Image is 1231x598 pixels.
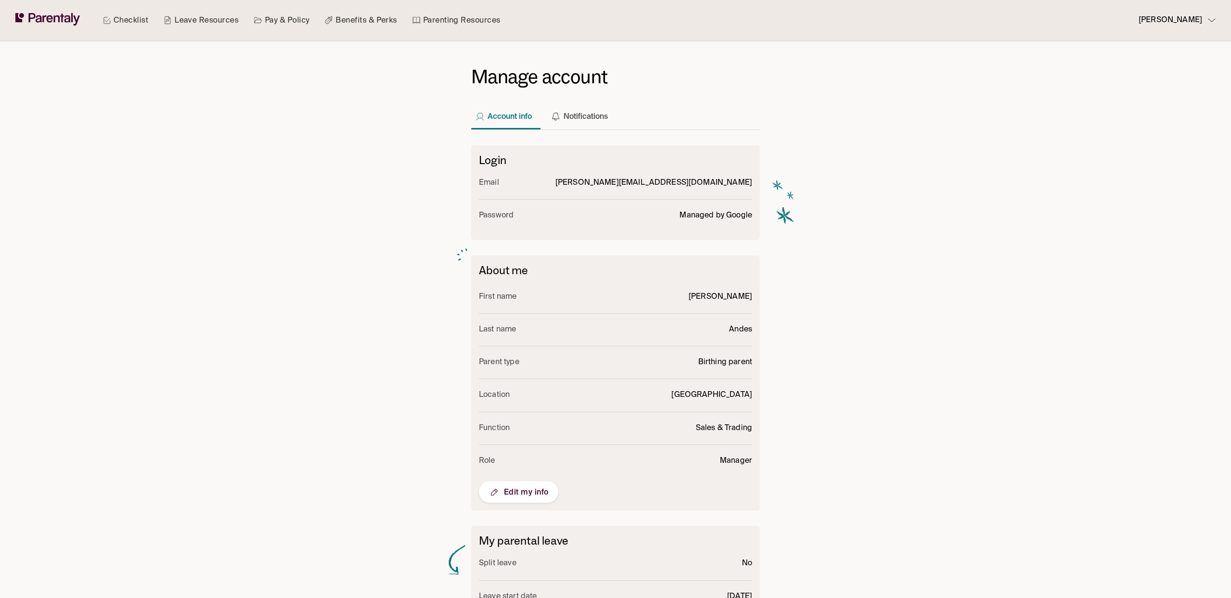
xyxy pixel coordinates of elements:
p: Email [479,177,499,190]
p: Function [479,422,510,435]
p: Password [479,209,514,222]
p: Managed by Google [679,209,752,222]
button: Notifications [547,95,615,129]
p: Andes [729,323,752,336]
h1: Manage account [471,65,760,89]
h2: Login [479,153,752,167]
p: [PERSON_NAME] [1139,14,1202,27]
p: No [742,557,752,570]
p: Location [479,389,510,402]
p: Manager [720,455,752,468]
h6: My parental leave [479,534,752,547]
p: Birthing parent [698,356,752,369]
span: Edit my info [489,486,549,498]
p: Last name [479,323,516,336]
button: Account info [471,95,540,129]
p: First name [479,291,517,304]
p: [PERSON_NAME] [689,291,752,304]
p: Role [479,455,495,468]
p: [PERSON_NAME][EMAIL_ADDRESS][DOMAIN_NAME] [555,177,752,190]
p: Split leave [479,557,516,570]
p: Parent type [479,356,519,369]
h6: About me [479,263,752,277]
p: [GEOGRAPHIC_DATA] [671,389,752,402]
button: Edit my info [479,481,558,503]
p: Sales & Trading [696,422,752,435]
